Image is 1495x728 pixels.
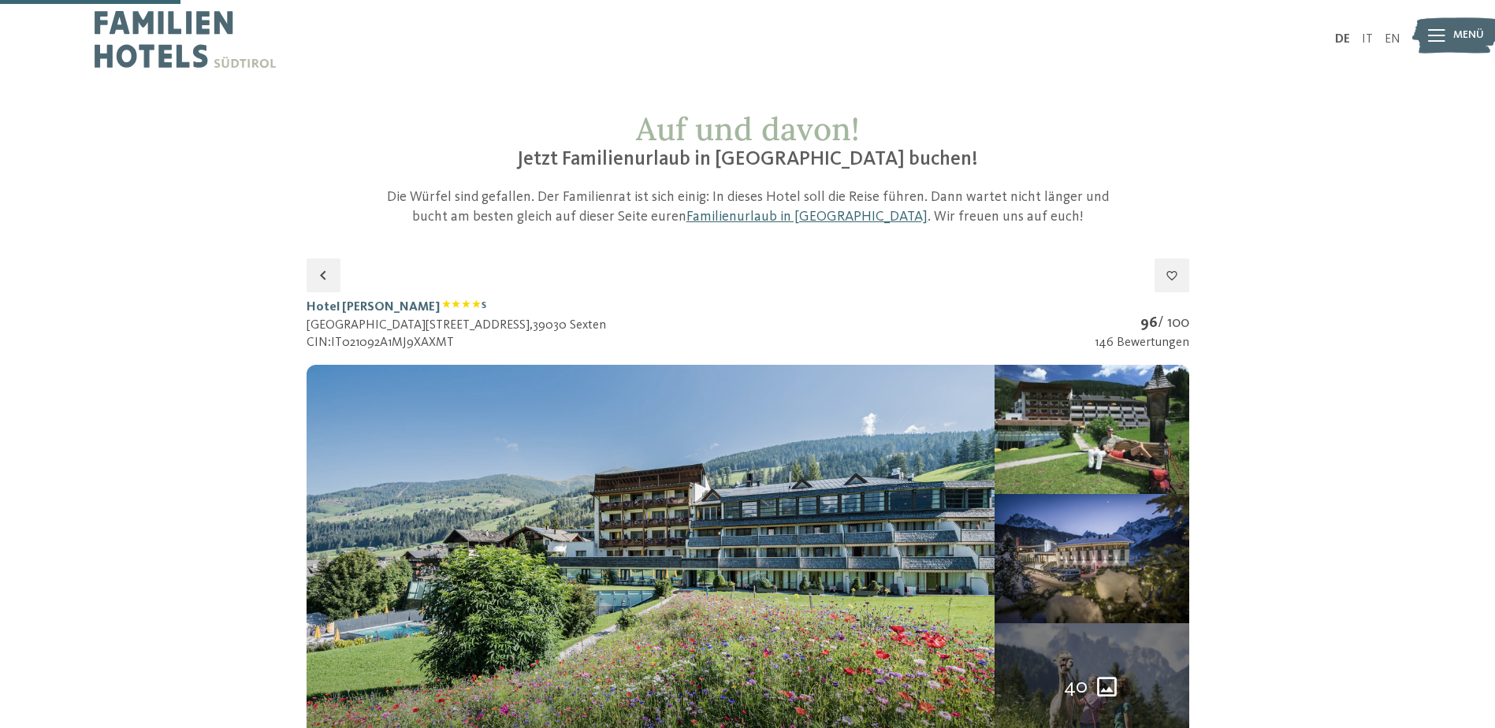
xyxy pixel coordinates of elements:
div: [GEOGRAPHIC_DATA][STREET_ADDRESS] , 39030 Sexten CIN: IT021092A1MJ9XAXMT [307,317,606,352]
span: Menü [1453,28,1484,43]
a: EN [1385,33,1400,46]
svg: 40 weitere Bilder [1094,674,1120,700]
h1: Hotel [PERSON_NAME] [307,299,606,316]
button: Zu Favoriten hinzufügen [1155,258,1188,292]
div: / 100 [1095,313,1189,334]
p: Die Würfel sind gefallen. Der Familienrat ist sich einig: In dieses Hotel soll die Reise führen. ... [374,188,1122,227]
img: mss_renderimg.php [995,494,1188,623]
a: DE [1335,33,1350,46]
strong: 96 [1140,315,1158,331]
a: IT [1362,33,1373,46]
div: 146 Bewertungen [1095,334,1189,351]
span: Klassifizierung: 4 Sterne S [442,299,487,316]
span: Auf und davon! [636,109,860,149]
button: Zurück zur Liste [307,258,340,292]
span: S [482,301,486,310]
span: 40 [1064,674,1088,702]
img: Relax im Garten [995,365,1188,494]
a: Familienurlaub in [GEOGRAPHIC_DATA] [686,210,928,224]
span: Jetzt Familienurlaub in [GEOGRAPHIC_DATA] buchen! [517,150,978,169]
